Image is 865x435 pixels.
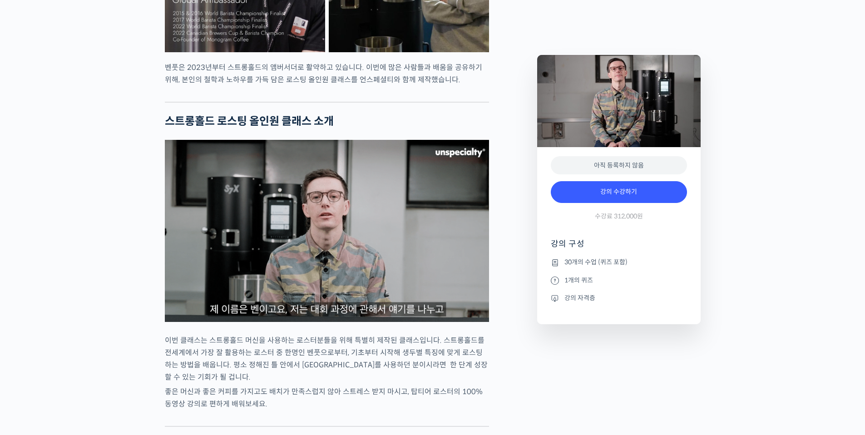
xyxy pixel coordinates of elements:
[551,257,687,268] li: 30개의 수업 (퀴즈 포함)
[165,115,489,128] h2: 스트롱홀드 로스팅 올인원 클래스 소개
[165,334,489,383] p: 이번 클래스는 스트롱홀드 머신을 사용하는 로스터분들을 위해 특별히 제작된 클래스입니다. 스트롱홀드를 전세계에서 가장 잘 활용하는 로스터 중 한명인 벤풋으로부터, 기초부터 시작...
[29,302,34,309] span: 홈
[595,212,643,221] span: 수강료 312,000원
[551,292,687,303] li: 강의 자격증
[551,181,687,203] a: 강의 수강하기
[551,275,687,286] li: 1개의 퀴즈
[3,288,60,311] a: 홈
[165,386,489,410] p: 좋은 머신과 좋은 커피를 가지고도 배치가 만족스럽지 않아 스트레스 받지 마시고, 탑티어 로스터의 100% 동영상 강의로 편하게 배워보세요.
[165,61,489,86] p: 벤풋은 2023년부터 스트롱홀드의 앰버서더로 활약하고 있습니다. 이번에 많은 사람들과 배움을 공유하기 위해, 본인의 철학과 노하우를 가득 담은 로스팅 올인원 클래스를 언스페셜...
[140,302,151,309] span: 설정
[117,288,174,311] a: 설정
[551,238,687,257] h4: 강의 구성
[60,288,117,311] a: 대화
[551,156,687,175] div: 아직 등록하지 않음
[83,302,94,309] span: 대화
